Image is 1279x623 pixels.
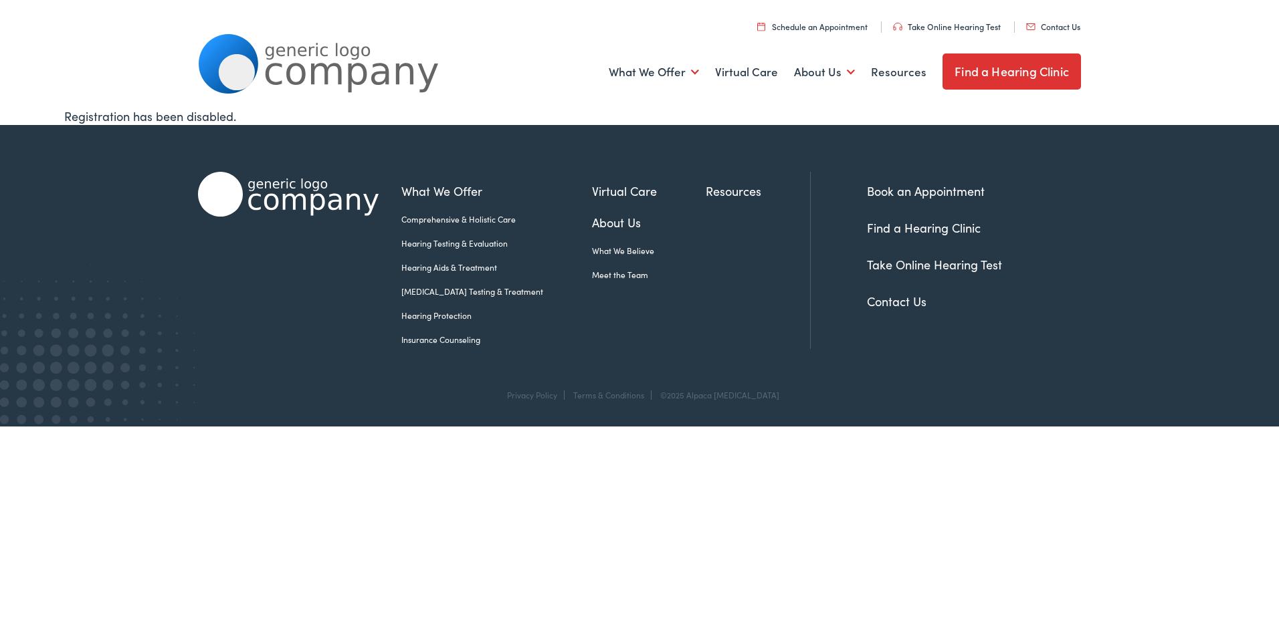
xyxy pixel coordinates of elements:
a: Take Online Hearing Test [893,21,1001,32]
a: Privacy Policy [507,389,557,400]
a: Find a Hearing Clinic [943,53,1081,90]
a: Book an Appointment [867,182,985,199]
a: Resources [706,182,810,200]
img: utility icon [893,23,902,31]
a: What We Offer [609,47,699,97]
div: ©2025 Alpaca [MEDICAL_DATA] [654,390,779,400]
a: What We Believe [592,245,706,257]
a: Virtual Care [592,182,706,200]
img: utility icon [1026,23,1036,30]
a: What We Offer [401,182,592,200]
a: Schedule an Appointment [757,21,868,32]
a: Contact Us [1026,21,1080,32]
a: About Us [794,47,855,97]
a: Meet the Team [592,269,706,281]
a: Take Online Hearing Test [867,256,1002,273]
a: Contact Us [867,293,926,309]
div: Registration has been disabled. [64,107,1215,125]
a: Hearing Protection [401,309,592,322]
a: Resources [871,47,926,97]
a: Comprehensive & Holistic Care [401,213,592,225]
a: [MEDICAL_DATA] Testing & Treatment [401,285,592,297]
a: Insurance Counseling [401,334,592,346]
a: Terms & Conditions [573,389,644,400]
img: Alpaca Audiology [198,172,379,217]
img: utility icon [757,22,765,31]
a: Hearing Testing & Evaluation [401,237,592,249]
a: Virtual Care [715,47,778,97]
a: Find a Hearing Clinic [867,219,981,236]
a: About Us [592,213,706,231]
a: Hearing Aids & Treatment [401,261,592,273]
